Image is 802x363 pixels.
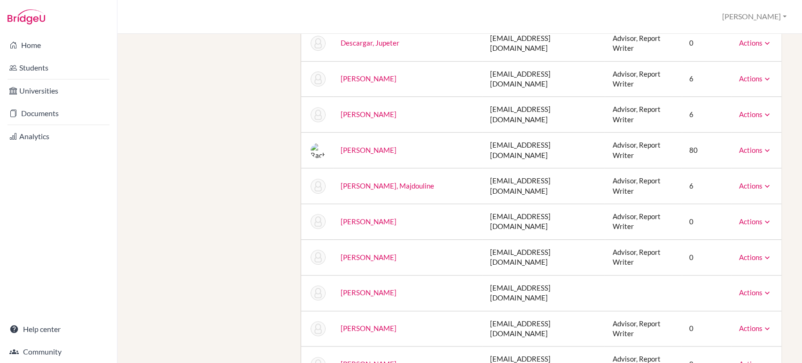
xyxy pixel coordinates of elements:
[605,25,682,61] td: Advisor, Report Writer
[483,168,605,204] td: [EMAIL_ADDRESS][DOMAIN_NAME]
[739,146,772,154] a: Actions
[341,324,397,332] a: [PERSON_NAME]
[605,97,682,133] td: Advisor, Report Writer
[311,250,326,265] img: (Archived) Stella Matevosyan-Cornell
[2,104,115,123] a: Documents
[2,127,115,146] a: Analytics
[341,253,397,261] a: [PERSON_NAME]
[483,61,605,97] td: [EMAIL_ADDRESS][DOMAIN_NAME]
[605,311,682,347] td: Advisor, Report Writer
[739,74,772,83] a: Actions
[605,61,682,97] td: Advisor, Report Writer
[311,179,326,194] img: Majdouline Hasnaoui
[739,288,772,297] a: Actions
[311,107,326,122] img: Benjamin Garrett
[311,71,326,87] img: Abdelmalek El Morabit
[341,110,397,118] a: [PERSON_NAME]
[311,321,326,336] img: Scott Munroe
[739,253,772,261] a: Actions
[682,97,732,133] td: 6
[739,110,772,118] a: Actions
[341,146,397,154] a: [PERSON_NAME]
[341,181,434,190] a: [PERSON_NAME], Majdouline
[2,342,115,361] a: Community
[483,275,605,311] td: [EMAIL_ADDRESS][DOMAIN_NAME]
[739,217,772,226] a: Actions
[605,133,682,168] td: Advisor, Report Writer
[605,168,682,204] td: Advisor, Report Writer
[739,324,772,332] a: Actions
[311,214,326,229] img: (Archived) Olga Jaeger
[341,288,397,297] a: [PERSON_NAME]
[605,239,682,275] td: Advisor, Report Writer
[483,239,605,275] td: [EMAIL_ADDRESS][DOMAIN_NAME]
[483,133,605,168] td: [EMAIL_ADDRESS][DOMAIN_NAME]
[682,168,732,204] td: 6
[8,9,45,24] img: Bridge-U
[341,39,399,47] a: Descargar, Jupeter
[682,204,732,239] td: 0
[739,39,772,47] a: Actions
[718,8,791,25] button: [PERSON_NAME]
[682,25,732,61] td: 0
[682,311,732,347] td: 0
[483,25,605,61] td: [EMAIL_ADDRESS][DOMAIN_NAME]
[2,320,115,339] a: Help center
[682,61,732,97] td: 6
[311,36,326,51] img: (Archived) Jupeter Descargar
[311,143,326,158] img: Rachael Gerbic
[682,239,732,275] td: 0
[682,133,732,168] td: 80
[483,311,605,347] td: [EMAIL_ADDRESS][DOMAIN_NAME]
[739,181,772,190] a: Actions
[2,58,115,77] a: Students
[341,217,397,226] a: [PERSON_NAME]
[2,81,115,100] a: Universities
[2,36,115,55] a: Home
[311,285,326,300] img: Julie Milligan
[605,204,682,239] td: Advisor, Report Writer
[483,97,605,133] td: [EMAIL_ADDRESS][DOMAIN_NAME]
[483,204,605,239] td: [EMAIL_ADDRESS][DOMAIN_NAME]
[341,74,397,83] a: [PERSON_NAME]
